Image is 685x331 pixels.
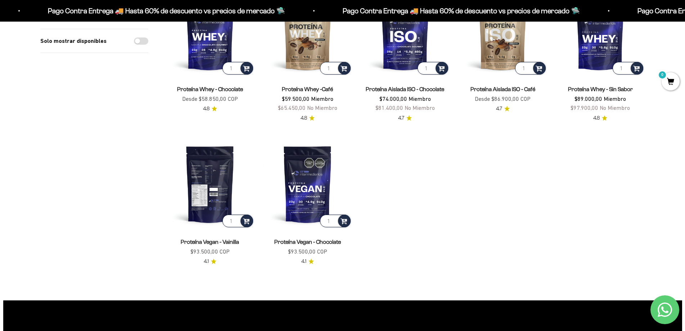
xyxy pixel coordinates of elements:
[375,104,403,111] span: $81.400,00
[475,94,531,104] sale-price: Desde $86.900,00 COP
[658,71,667,79] mark: 0
[470,86,535,92] a: Proteína Aislada ISO - Café
[568,86,633,92] a: Proteína Whey - Sin Sabor
[204,258,209,265] span: 4.1
[398,114,404,122] span: 4.7
[282,95,310,102] span: $59.500,00
[366,86,444,92] a: Proteína Aislada ISO - Chocolate
[47,5,284,17] p: Pago Contra Entrega 🚚 Hasta 60% de descuento vs precios de mercado 🛸
[278,104,306,111] span: $65.450,00
[604,95,626,102] span: Miembro
[405,104,435,111] span: No Miembro
[204,258,216,265] a: 4.14.1 de 5.0 estrellas
[662,78,680,86] a: 0
[301,114,307,122] span: 4.8
[177,86,243,92] a: Proteína Whey - Chocolate
[182,94,238,104] sale-price: Desde $58.850,00 COP
[496,105,502,113] span: 4.7
[496,105,510,113] a: 4.74.7 de 5.0 estrellas
[311,95,333,102] span: Miembro
[379,95,407,102] span: $74.000,00
[288,247,327,256] sale-price: $93.500,00 COP
[593,114,600,122] span: 4.8
[181,239,239,245] a: Proteína Vegan - Vainilla
[593,114,607,122] a: 4.84.8 de 5.0 estrellas
[190,247,230,256] sale-price: $93.500,00 COP
[301,258,306,265] span: 4.1
[571,104,598,111] span: $97.900,00
[40,36,107,46] label: Solo mostrar disponibles
[203,105,217,113] a: 4.84.8 de 5.0 estrellas
[307,104,337,111] span: No Miembro
[301,114,315,122] a: 4.84.8 de 5.0 estrellas
[574,95,602,102] span: $89.000,00
[274,239,341,245] a: Proteína Vegan - Chocolate
[282,86,333,92] a: Proteína Whey -Café
[301,258,314,265] a: 4.14.1 de 5.0 estrellas
[600,104,630,111] span: No Miembro
[166,139,254,228] img: Proteína Vegan - Vainilla
[203,105,209,113] span: 4.8
[409,95,431,102] span: Miembro
[342,5,579,17] p: Pago Contra Entrega 🚚 Hasta 60% de descuento vs precios de mercado 🛸
[398,114,412,122] a: 4.74.7 de 5.0 estrellas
